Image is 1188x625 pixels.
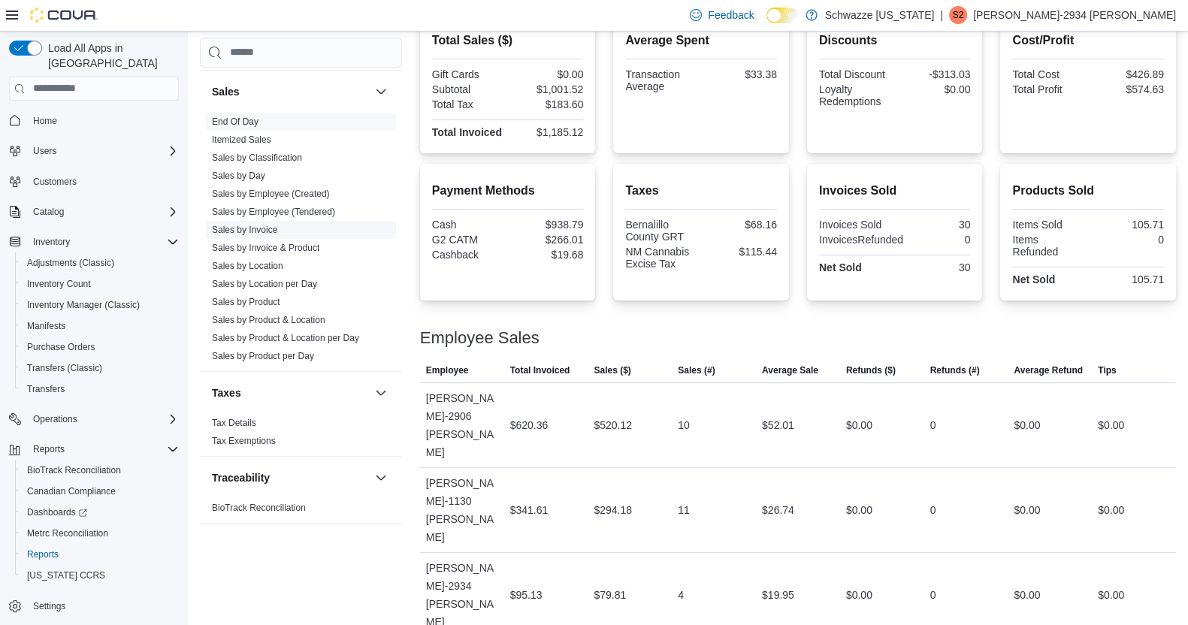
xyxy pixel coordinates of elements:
h2: Invoices Sold [819,182,971,200]
button: Taxes [212,385,369,400]
span: Reports [27,548,59,560]
div: $0.00 [846,586,872,604]
div: InvoicesRefunded [819,234,903,246]
div: $26.74 [762,501,794,519]
a: End Of Day [212,116,258,127]
span: Catalog [33,206,64,218]
button: Operations [27,410,83,428]
a: Sales by Day [212,171,265,181]
div: Total Discount [819,68,892,80]
span: End Of Day [212,116,258,128]
div: 105.71 [1091,219,1164,231]
h3: Employee Sales [420,329,540,347]
h3: Taxes [212,385,241,400]
div: Total Profit [1012,83,1085,95]
button: Inventory [27,233,76,251]
span: Transfers (Classic) [27,362,102,374]
a: Customers [27,173,83,191]
h2: Discounts [819,32,971,50]
div: $0.00 [511,68,584,80]
a: BioTrack Reconciliation [212,503,306,513]
button: Inventory Manager (Classic) [15,294,185,316]
div: G2 CATM [432,234,505,246]
span: Dashboards [21,503,179,521]
div: 4 [678,586,684,604]
p: | [940,6,943,24]
span: Users [33,145,56,157]
h2: Cost/Profit [1012,32,1164,50]
button: Reports [15,544,185,565]
strong: Net Sold [819,261,862,273]
div: Cash [432,219,505,231]
div: Steven-2934 Fuentes [949,6,967,24]
div: NM Cannabis Excise Tax [625,246,698,270]
a: [US_STATE] CCRS [21,566,111,584]
h2: Average Spent [625,32,777,50]
button: Users [27,142,62,160]
div: Items Refunded [1012,234,1085,258]
span: Operations [27,410,179,428]
span: Average Refund [1014,364,1083,376]
span: Settings [27,596,179,615]
span: S2 [953,6,964,24]
button: Catalog [3,201,185,222]
span: Feedback [708,8,754,23]
p: Schwazze [US_STATE] [825,6,935,24]
span: Metrc Reconciliation [21,524,179,542]
span: Load All Apps in [GEOGRAPHIC_DATA] [42,41,179,71]
div: Invoices Sold [819,219,892,231]
a: Sales by Product [212,297,280,307]
a: Transfers (Classic) [21,359,108,377]
div: $79.81 [594,586,626,604]
span: Sales by Product & Location [212,314,325,326]
button: Home [3,110,185,131]
span: BioTrack Reconciliation [27,464,121,476]
button: BioTrack Reconciliation [15,460,185,481]
span: Washington CCRS [21,566,179,584]
span: Customers [27,172,179,191]
div: $115.44 [704,246,777,258]
span: Transfers (Classic) [21,359,179,377]
span: Reports [33,443,65,455]
div: $520.12 [594,416,632,434]
div: 30 [898,219,971,231]
span: Settings [33,600,65,612]
div: Subtotal [432,83,505,95]
a: Tax Details [212,418,256,428]
div: Items Sold [1012,219,1085,231]
span: Tax Details [212,417,256,429]
div: -$313.03 [898,68,971,80]
button: Manifests [15,316,185,337]
div: $1,001.52 [511,83,584,95]
div: $95.13 [510,586,543,604]
a: Sales by Location [212,261,283,271]
a: Purchase Orders [21,338,101,356]
div: 11 [678,501,690,519]
div: [PERSON_NAME]-2906 [PERSON_NAME] [420,383,504,467]
span: Sales (#) [678,364,715,376]
button: [US_STATE] CCRS [15,565,185,586]
div: $1,185.12 [511,126,584,138]
span: Refunds ($) [846,364,896,376]
div: Taxes [200,414,402,456]
div: 0 [909,234,970,246]
div: Total Cost [1012,68,1085,80]
div: $33.38 [704,68,777,80]
div: $183.60 [511,98,584,110]
div: Cashback [432,249,505,261]
span: Sales by Employee (Tendered) [212,206,335,218]
a: Sales by Location per Day [212,279,317,289]
div: Total Tax [432,98,505,110]
span: Inventory Count [21,275,179,293]
a: Sales by Product & Location per Day [212,333,359,343]
span: BioTrack Reconciliation [212,502,306,514]
span: Inventory Manager (Classic) [21,296,179,314]
button: Operations [3,409,185,430]
div: $0.00 [846,416,872,434]
div: $266.01 [511,234,584,246]
div: [PERSON_NAME]-1130 [PERSON_NAME] [420,468,504,552]
h2: Taxes [625,182,777,200]
div: 105.71 [1091,273,1164,285]
div: $574.63 [1091,83,1164,95]
div: 10 [678,416,690,434]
